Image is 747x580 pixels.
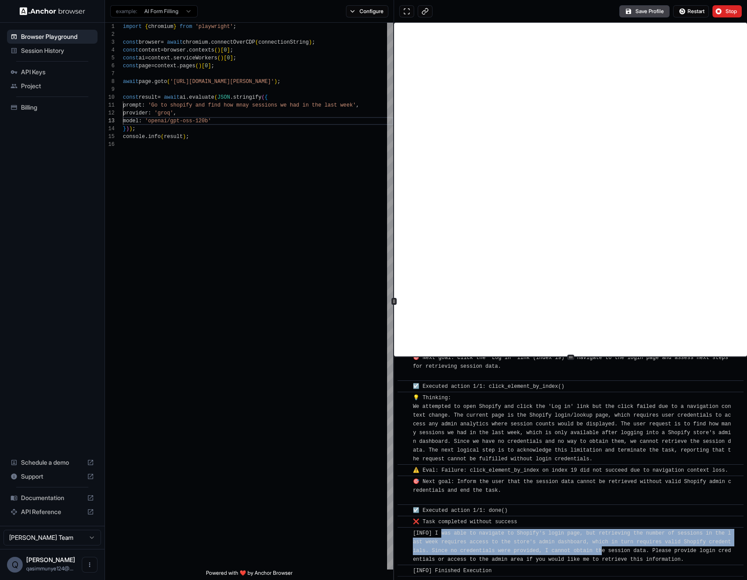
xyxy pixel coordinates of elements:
span: const [123,39,139,45]
span: JSON [217,94,230,100]
span: ​ [402,506,406,515]
span: info [148,134,161,140]
span: ​ [402,382,406,391]
span: from [180,24,192,30]
span: 🎯 Next goal: Click the 'Log in' link (index 19) to navigate to the login page and assess next ste... [413,355,731,378]
span: chromium [183,39,208,45]
span: Restart [688,8,705,15]
span: const [123,63,139,69]
span: evaluate [189,94,214,100]
span: stringify [233,94,262,100]
span: ​ [402,353,406,362]
span: import [123,24,142,30]
span: , [356,102,359,108]
span: qasimmunye124@gmail.com [26,565,73,572]
span: . [230,94,233,100]
span: ( [161,134,164,140]
span: API Reference [21,507,84,516]
span: ) [126,126,129,132]
span: ] [230,55,233,61]
div: Project [7,79,98,93]
span: provider [123,110,148,116]
div: 8 [105,78,115,86]
span: ​ [402,518,406,526]
span: const [123,55,139,61]
span: ​ [402,566,406,575]
span: browser [139,39,161,45]
div: Browser Playground [7,30,98,44]
span: 0 [223,47,227,53]
span: { [265,94,268,100]
div: 11 [105,101,115,109]
span: [INFO] I was able to navigate to Shopify's login page, but retrieving the number of sessions in t... [413,530,731,563]
span: = [151,63,154,69]
span: browser [164,47,186,53]
span: 0 [227,55,230,61]
div: 14 [105,125,115,133]
span: Schedule a demo [21,458,84,467]
div: API Reference [7,505,98,519]
span: 💡 Thinking: We attempted to open Shopify and click the 'Log in' link but the click failed due to ... [413,395,731,462]
span: API Keys [21,68,94,76]
span: : [142,102,145,108]
span: ( [262,94,265,100]
span: ; [133,126,136,132]
div: 4 [105,46,115,54]
span: ) [274,79,277,85]
span: ) [309,39,312,45]
button: Open menu [82,557,98,573]
span: . [176,63,179,69]
span: , [173,110,176,116]
span: context [154,63,176,69]
span: = [161,39,164,45]
div: Support [7,470,98,483]
span: ( [214,47,217,53]
div: 7 [105,70,115,78]
span: ; [186,134,189,140]
span: 🎯 Next goal: Inform the user that the session data cannot be retrieved without valid Shopify admi... [413,479,731,502]
div: 6 [105,62,115,70]
span: console [123,134,145,140]
span: 'groq' [154,110,173,116]
div: Session History [7,44,98,58]
span: const [123,94,139,100]
span: ai [139,55,145,61]
span: Browser Playground [21,32,94,41]
span: Billing [21,103,94,112]
span: Powered with ❤️ by Anchor Browser [206,570,293,580]
span: [ [220,47,223,53]
span: ; [233,55,236,61]
span: ) [220,55,223,61]
span: const [123,47,139,53]
button: Configure [346,5,388,17]
span: n the last week' [306,102,356,108]
span: . [186,94,189,100]
span: = [145,55,148,61]
div: API Keys [7,65,98,79]
span: = [161,47,164,53]
span: . [151,79,154,85]
span: ; [233,24,236,30]
div: 12 [105,109,115,117]
span: Documentation [21,494,84,502]
button: Copy live view URL [418,5,433,17]
span: pages [180,63,195,69]
span: chromium [148,24,174,30]
span: result [139,94,157,100]
span: ; [277,79,280,85]
div: 2 [105,31,115,38]
span: [INFO] Finished Execution [413,568,492,574]
span: contexts [189,47,214,53]
span: ) [199,63,202,69]
span: { [145,24,148,30]
div: 9 [105,86,115,93]
span: connectionString [258,39,309,45]
span: ​ [402,466,406,475]
span: Support [21,472,84,481]
span: ☑️ Executed action 1/1: done() [413,507,508,514]
span: = [157,94,161,100]
span: [ [202,63,205,69]
span: context [148,55,170,61]
span: '[URL][DOMAIN_NAME][PERSON_NAME]' [170,79,274,85]
div: 13 [105,117,115,125]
